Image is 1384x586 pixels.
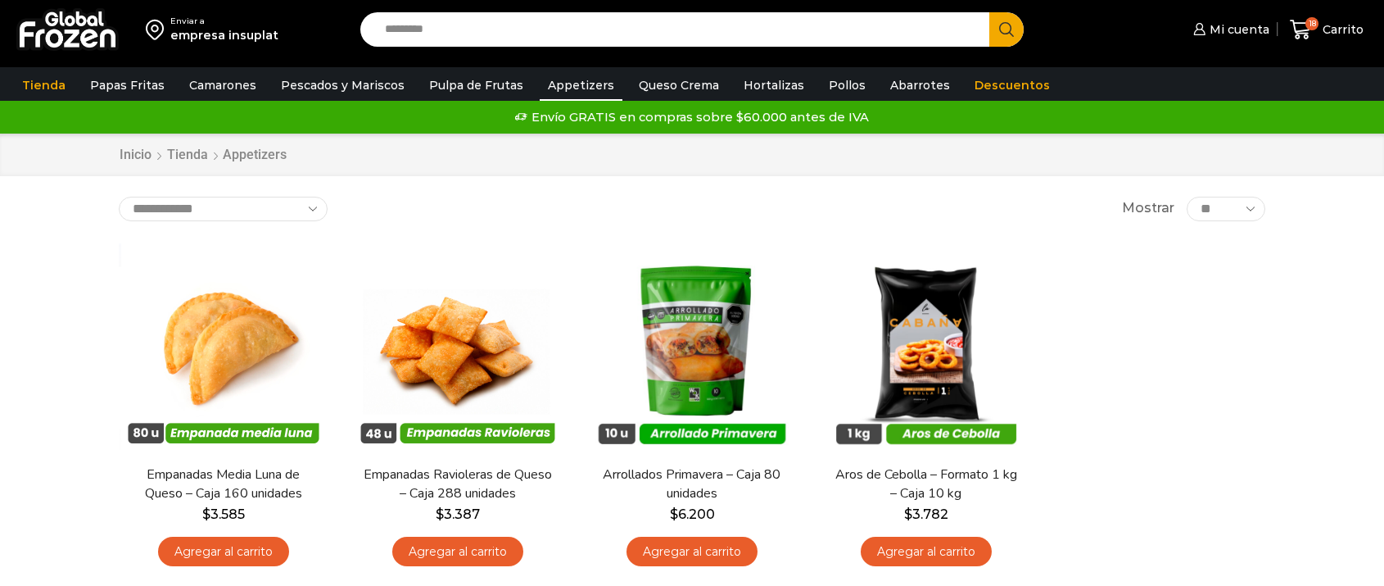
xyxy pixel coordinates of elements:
div: Enviar a [170,16,278,27]
a: 18 Carrito [1286,11,1368,49]
a: Descuentos [966,70,1058,101]
a: Tienda [166,146,209,165]
div: empresa insuplat [170,27,278,43]
a: Pulpa de Frutas [421,70,531,101]
a: Empanadas Media Luna de Queso – Caja 160 unidades [129,466,318,503]
span: Mostrar [1122,199,1174,218]
a: Empanadas Ravioleras de Queso – Caja 288 unidades [364,466,552,503]
a: Agregar al carrito: “Aros de Cebolla - Formato 1 kg - Caja 10 kg” [861,537,992,567]
a: Pollos [821,70,874,101]
span: $ [436,507,444,522]
a: Tienda [14,70,74,101]
a: Camarones [181,70,265,101]
a: Agregar al carrito: “Arrollados Primavera - Caja 80 unidades” [626,537,758,567]
span: $ [904,507,912,522]
a: Mi cuenta [1189,13,1269,46]
bdi: 6.200 [670,507,715,522]
a: Queso Crema [631,70,727,101]
select: Pedido de la tienda [119,197,328,221]
span: $ [670,507,678,522]
a: Appetizers [540,70,622,101]
nav: Breadcrumb [119,146,287,165]
a: Hortalizas [735,70,812,101]
a: Inicio [119,146,152,165]
h1: Appetizers [223,147,287,162]
bdi: 3.387 [436,507,480,522]
a: Aros de Cebolla – Formato 1 kg – Caja 10 kg [832,466,1020,503]
span: $ [202,507,210,522]
bdi: 3.585 [202,507,245,522]
bdi: 3.782 [904,507,948,522]
a: Pescados y Mariscos [273,70,413,101]
a: Agregar al carrito: “Empanadas Ravioleras de Queso - Caja 288 unidades” [392,537,523,567]
a: Agregar al carrito: “Empanadas Media Luna de Queso - Caja 160 unidades” [158,537,289,567]
a: Arrollados Primavera – Caja 80 unidades [598,466,786,503]
span: Carrito [1318,21,1364,38]
span: 18 [1305,17,1318,30]
img: address-field-icon.svg [146,16,170,43]
span: Mi cuenta [1205,21,1269,38]
a: Papas Fritas [82,70,173,101]
a: Abarrotes [882,70,958,101]
button: Search button [989,12,1024,47]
